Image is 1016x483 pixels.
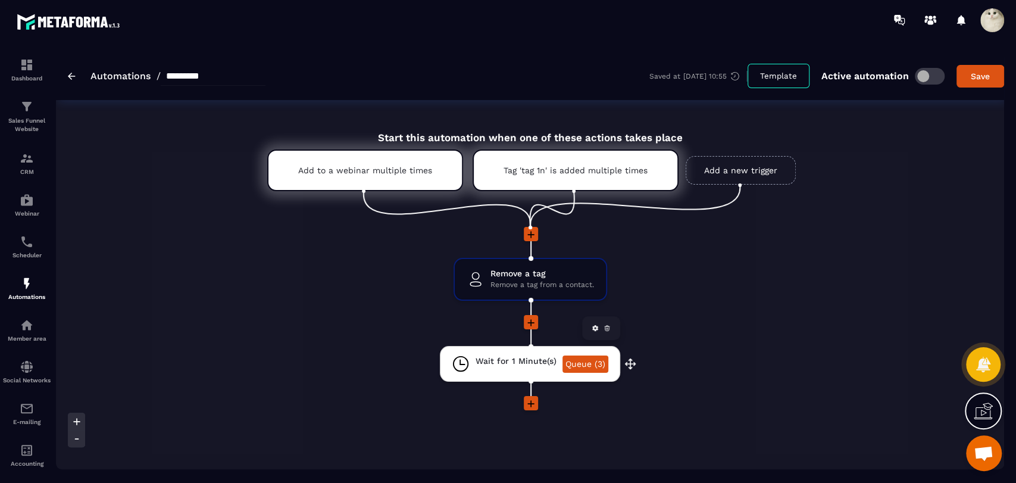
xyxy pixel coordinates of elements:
p: Sales Funnel Website [3,117,51,133]
img: formation [20,58,34,72]
a: Add a new trigger [686,156,796,185]
a: Queue (3) [562,356,608,373]
img: automations [20,276,34,291]
img: automations [20,318,34,332]
a: formationformationSales Funnel Website [3,91,51,142]
p: E-mailing [3,419,51,425]
a: formationformationCRM [3,142,51,184]
a: schedulerschedulerScheduler [3,226,51,267]
button: Template [748,64,809,88]
a: automationsautomationsWebinar [3,184,51,226]
img: arrow [68,73,76,80]
a: automationsautomationsMember area [3,309,51,351]
p: Scheduler [3,252,51,258]
a: social-networksocial-networkSocial Networks [3,351,51,392]
span: Remove a tag from a contact. [490,279,594,291]
p: Add to a webinar multiple times [298,166,432,175]
img: formation [20,151,34,166]
div: Start this automation when one of these actions takes place [237,118,823,144]
a: formationformationDashboard [3,49,51,91]
p: Accounting [3,460,51,467]
span: / [157,70,161,82]
img: logo [17,11,124,33]
img: formation [20,99,34,114]
img: accountant [20,443,34,457]
a: emailemailE-mailing [3,392,51,434]
img: scheduler [20,235,34,249]
button: Save [956,65,1004,88]
p: CRM [3,169,51,175]
div: Mở cuộc trò chuyện [966,435,1002,471]
div: Save [964,70,996,82]
a: Automations [90,70,151,82]
p: [DATE] 10:55 [683,72,727,80]
p: Webinar [3,210,51,217]
img: automations [20,193,34,207]
a: automationsautomationsAutomations [3,267,51,309]
div: Saved at [649,71,748,82]
p: Member area [3,335,51,342]
p: Automations [3,294,51,300]
p: Tag 'tag 1n' is added multiple times [504,166,648,175]
p: Dashboard [3,75,51,82]
img: social-network [20,360,34,374]
p: Active automation [821,70,909,82]
p: Social Networks [3,377,51,384]
img: email [20,401,34,416]
span: Remove a tag [490,268,594,279]
span: Wait for 1 Minute(s) [476,356,557,367]
a: accountantaccountantAccounting [3,434,51,476]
